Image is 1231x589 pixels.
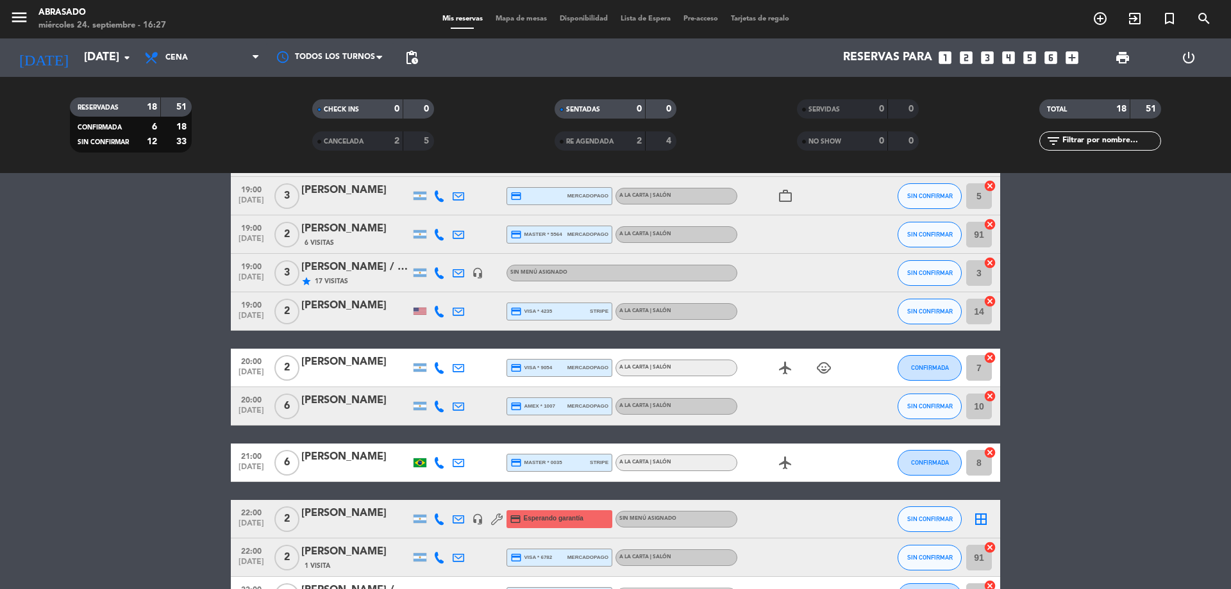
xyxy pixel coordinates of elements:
[566,138,614,145] span: RE AGENDADA
[301,220,410,237] div: [PERSON_NAME]
[315,276,348,286] span: 17 Visitas
[38,19,166,32] div: miércoles 24. septiembre - 16:27
[10,8,29,27] i: menu
[907,308,953,315] span: SIN CONFIRMAR
[1093,11,1108,26] i: add_circle_outline
[907,192,953,199] span: SIN CONFIRMAR
[619,231,671,236] span: A la carta | Salón
[619,516,676,521] span: Sin menú asignado
[510,457,562,469] span: master * 0035
[274,222,299,247] span: 2
[301,259,410,276] div: [PERSON_NAME] / Winecamp
[808,138,841,145] span: NO SHOW
[489,15,553,22] span: Mapa de mesas
[301,505,410,522] div: [PERSON_NAME]
[510,401,522,412] i: credit_card
[10,8,29,31] button: menu
[984,295,996,308] i: cancel
[619,193,671,198] span: A la carta | Salón
[510,552,522,563] i: credit_card
[898,222,962,247] button: SIN CONFIRMAR
[324,106,359,113] span: CHECK INS
[235,181,267,196] span: 19:00
[235,406,267,421] span: [DATE]
[619,403,671,408] span: A la carta | Salón
[898,545,962,570] button: SIN CONFIRMAR
[911,459,949,466] span: CONFIRMADA
[909,137,916,145] strong: 0
[666,104,674,113] strong: 0
[301,354,410,370] div: [PERSON_NAME]
[984,541,996,554] i: cancel
[235,392,267,406] span: 20:00
[911,364,949,371] span: CONFIRMADA
[1116,104,1126,113] strong: 18
[1115,50,1130,65] span: print
[510,190,522,202] i: credit_card
[147,137,157,146] strong: 12
[78,104,119,111] span: RESERVADAS
[553,15,614,22] span: Disponibilidad
[984,351,996,364] i: cancel
[510,306,552,317] span: visa * 4235
[816,360,832,376] i: child_care
[235,504,267,519] span: 22:00
[235,519,267,534] span: [DATE]
[510,306,522,317] i: credit_card
[274,450,299,476] span: 6
[984,390,996,402] i: cancel
[898,299,962,324] button: SIN CONFIRMAR
[898,450,962,476] button: CONFIRMADA
[619,460,671,465] span: A la carta | Salón
[677,15,724,22] span: Pre-acceso
[235,311,267,326] span: [DATE]
[235,273,267,288] span: [DATE]
[510,362,522,374] i: credit_card
[235,368,267,383] span: [DATE]
[10,44,78,72] i: [DATE]
[619,308,671,313] span: A la carta | Salón
[567,230,608,238] span: mercadopago
[301,297,410,314] div: [PERSON_NAME]
[614,15,677,22] span: Lista de Espera
[1047,106,1067,113] span: TOTAL
[301,182,410,199] div: [PERSON_NAME]
[274,299,299,324] span: 2
[567,363,608,372] span: mercadopago
[78,139,129,145] span: SIN CONFIRMAR
[305,238,334,248] span: 6 Visitas
[984,446,996,459] i: cancel
[394,137,399,145] strong: 2
[274,394,299,419] span: 6
[301,449,410,465] div: [PERSON_NAME]
[1162,11,1177,26] i: turned_in_not
[424,137,431,145] strong: 5
[958,49,975,66] i: looks_two
[879,137,884,145] strong: 0
[1155,38,1221,77] div: LOG OUT
[898,183,962,209] button: SIN CONFIRMAR
[984,218,996,231] i: cancel
[909,104,916,113] strong: 0
[119,50,135,65] i: arrow_drop_down
[1064,49,1080,66] i: add_box
[567,192,608,200] span: mercadopago
[590,307,608,315] span: stripe
[235,543,267,558] span: 22:00
[637,137,642,145] strong: 2
[324,138,364,145] span: CANCELADA
[274,183,299,209] span: 3
[619,365,671,370] span: A la carta | Salón
[808,106,840,113] span: SERVIDAS
[1043,49,1059,66] i: looks_6
[724,15,796,22] span: Tarjetas de regalo
[78,124,122,131] span: CONFIRMADA
[1181,50,1196,65] i: power_settings_new
[879,104,884,113] strong: 0
[907,231,953,238] span: SIN CONFIRMAR
[778,360,793,376] i: airplanemode_active
[907,515,953,522] span: SIN CONFIRMAR
[510,401,555,412] span: amex * 1007
[235,448,267,463] span: 21:00
[235,258,267,273] span: 19:00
